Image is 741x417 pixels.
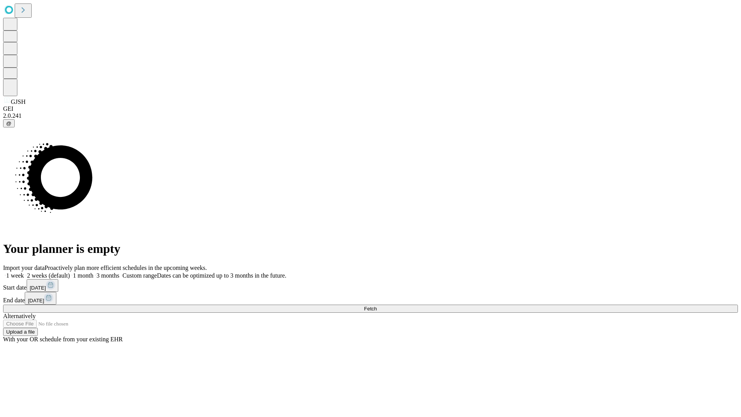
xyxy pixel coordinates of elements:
div: Start date [3,279,738,292]
span: 1 week [6,272,24,279]
div: 2.0.241 [3,112,738,119]
span: [DATE] [30,285,46,291]
span: 3 months [96,272,119,279]
span: @ [6,120,12,126]
span: Dates can be optimized up to 3 months in the future. [157,272,286,279]
button: Upload a file [3,328,38,336]
span: Proactively plan more efficient schedules in the upcoming weeks. [45,264,207,271]
span: 1 month [73,272,93,279]
span: Import your data [3,264,45,271]
span: Custom range [122,272,157,279]
span: [DATE] [28,298,44,303]
button: [DATE] [25,292,56,305]
button: @ [3,119,15,127]
span: Fetch [364,306,377,312]
h1: Your planner is empty [3,242,738,256]
span: GJSH [11,98,25,105]
span: With your OR schedule from your existing EHR [3,336,123,342]
div: End date [3,292,738,305]
button: Fetch [3,305,738,313]
button: [DATE] [27,279,58,292]
span: 2 weeks (default) [27,272,70,279]
div: GEI [3,105,738,112]
span: Alternatively [3,313,36,319]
